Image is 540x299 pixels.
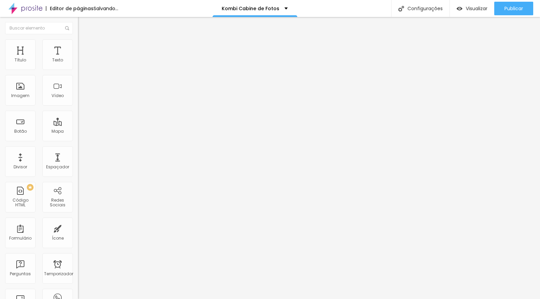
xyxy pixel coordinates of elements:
font: Kombi Cabine de Fotos [222,5,279,12]
font: Vídeo [52,93,64,98]
font: Perguntas [10,271,31,277]
font: Imagem [11,93,29,98]
img: Ícone [398,6,404,12]
font: Redes Sociais [50,197,65,208]
button: Publicar [494,2,533,15]
font: Editor de páginas [50,5,94,12]
font: Configurações [407,5,443,12]
div: Salvando... [94,6,118,11]
font: Botão [14,128,27,134]
font: Título [15,57,26,63]
font: Mapa [52,128,64,134]
font: Espaçador [46,164,69,170]
font: Temporizador [44,271,73,277]
font: Divisor [14,164,27,170]
font: Ícone [52,235,64,241]
img: view-1.svg [457,6,462,12]
font: Código HTML [13,197,28,208]
font: Publicar [504,5,523,12]
button: Visualizar [450,2,494,15]
font: Visualizar [466,5,487,12]
font: Texto [52,57,63,63]
font: Formulário [9,235,32,241]
img: Ícone [65,26,69,30]
input: Buscar elemento [5,22,73,34]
